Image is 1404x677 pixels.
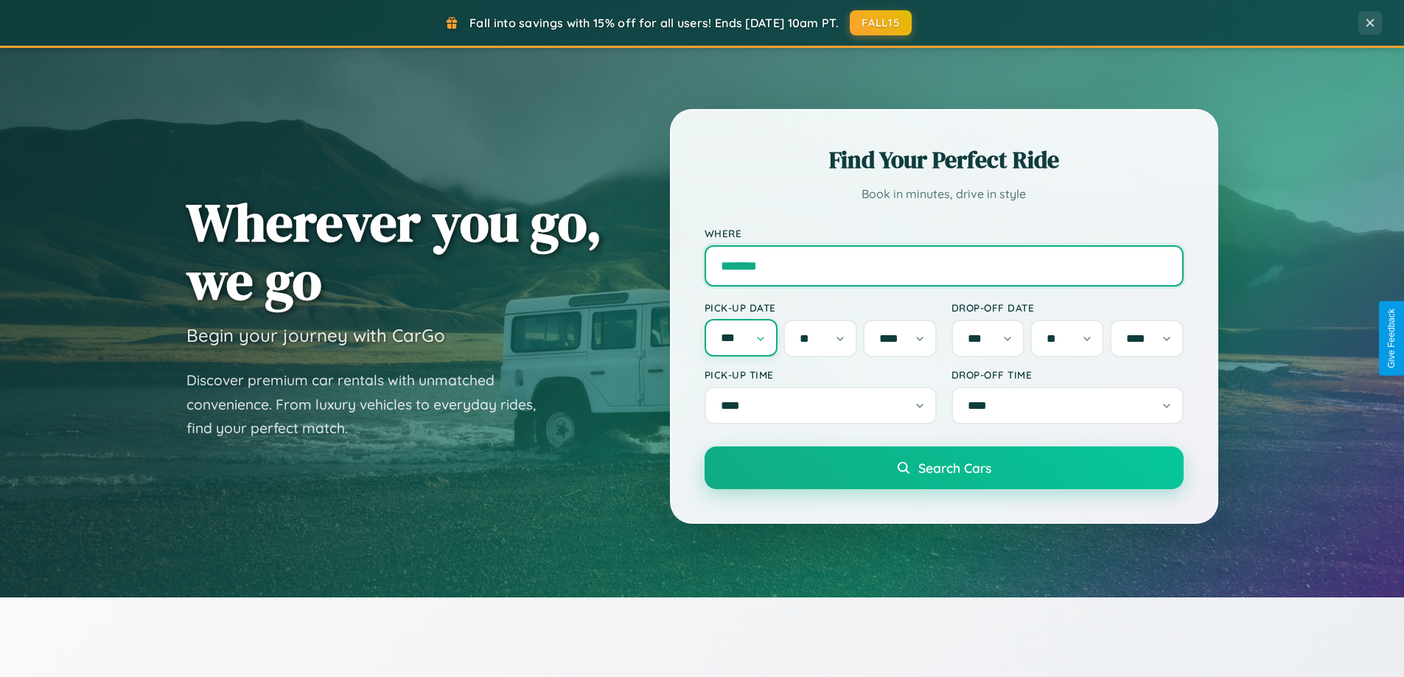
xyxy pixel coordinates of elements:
[705,301,937,314] label: Pick-up Date
[951,368,1184,381] label: Drop-off Time
[951,301,1184,314] label: Drop-off Date
[186,368,555,441] p: Discover premium car rentals with unmatched convenience. From luxury vehicles to everyday rides, ...
[918,460,991,476] span: Search Cars
[705,183,1184,205] p: Book in minutes, drive in style
[705,446,1184,489] button: Search Cars
[705,144,1184,176] h2: Find Your Perfect Ride
[705,227,1184,239] label: Where
[1386,309,1397,368] div: Give Feedback
[186,193,602,309] h1: Wherever you go, we go
[705,368,937,381] label: Pick-up Time
[186,324,445,346] h3: Begin your journey with CarGo
[850,10,912,35] button: FALL15
[469,15,839,30] span: Fall into savings with 15% off for all users! Ends [DATE] 10am PT.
